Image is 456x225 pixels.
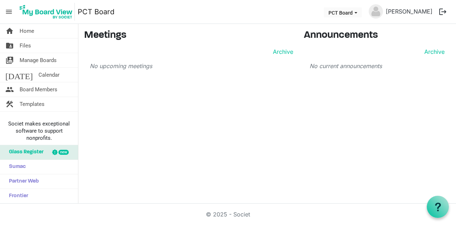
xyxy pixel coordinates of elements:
[5,189,28,203] span: Frontier
[270,47,293,56] a: Archive
[58,150,69,155] div: new
[3,120,75,142] span: Societ makes exceptional software to support nonprofits.
[5,174,39,189] span: Partner Web
[324,7,362,17] button: PCT Board dropdownbutton
[20,24,34,38] span: Home
[5,53,14,67] span: switch_account
[84,30,293,42] h3: Meetings
[435,4,450,19] button: logout
[20,97,45,111] span: Templates
[310,62,445,70] p: No current announcements
[369,4,383,19] img: no-profile-picture.svg
[5,97,14,111] span: construction
[383,4,435,19] a: [PERSON_NAME]
[20,53,57,67] span: Manage Boards
[78,5,114,19] a: PCT Board
[5,160,26,174] span: Sumac
[206,211,250,218] a: © 2025 - Societ
[20,39,31,53] span: Files
[5,82,14,97] span: people
[17,3,78,21] a: My Board View Logo
[5,24,14,38] span: home
[2,5,16,19] span: menu
[20,82,57,97] span: Board Members
[17,3,75,21] img: My Board View Logo
[5,39,14,53] span: folder_shared
[5,145,43,159] span: Glass Register
[38,68,59,82] span: Calendar
[5,68,33,82] span: [DATE]
[304,30,450,42] h3: Announcements
[421,47,445,56] a: Archive
[90,62,293,70] p: No upcoming meetings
